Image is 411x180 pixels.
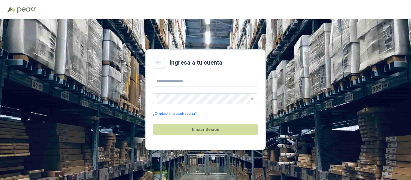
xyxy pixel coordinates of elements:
a: ¿Olvidaste tu contraseña? [153,111,196,117]
span: eye-invisible [251,97,255,101]
button: Iniciar Sesión [153,124,258,135]
img: Peakr [17,6,36,13]
img: Logo [7,7,16,13]
h2: Ingresa a tu cuenta [170,58,222,67]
